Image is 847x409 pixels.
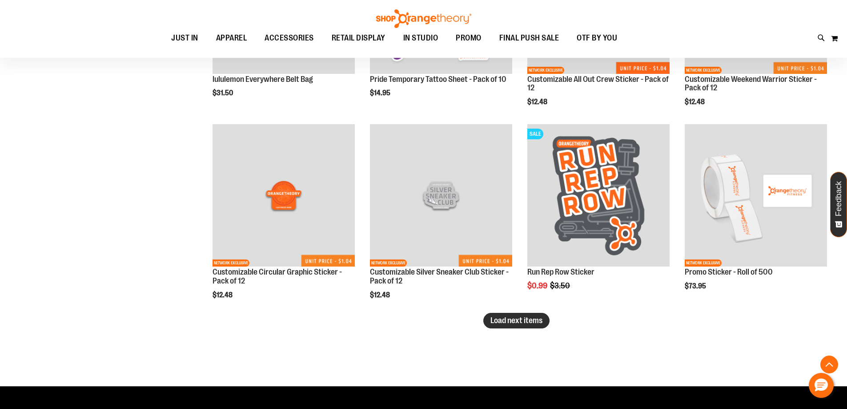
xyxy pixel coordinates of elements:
[830,172,847,237] button: Feedback - Show survey
[499,28,559,48] span: FINAL PUSH SALE
[375,9,473,28] img: Shop Orangetheory
[370,124,512,267] img: Customizable Silver Sneaker Club Sticker - Pack of 12
[456,28,482,48] span: PROMO
[394,28,447,49] a: IN STUDIO
[523,120,674,313] div: product
[685,259,722,267] span: NETWORK EXCLUSIVE
[527,124,670,268] a: Run Rep Row StickerSALE
[680,120,831,313] div: product
[213,259,249,267] span: NETWORK EXCLUSIVE
[370,75,506,84] a: Pride Temporary Tattoo Sheet - Pack of 10
[370,267,509,285] a: Customizable Silver Sneaker Club Sticker - Pack of 12
[685,98,706,106] span: $12.48
[213,89,234,97] span: $31.50
[213,75,313,84] a: lululemon Everywhere Belt Bag
[685,124,827,268] a: Promo Sticker - Roll of 500NETWORK EXCLUSIVE
[490,28,568,49] a: FINAL PUSH SALE
[685,75,817,93] a: Customizable Weekend Warrior Sticker - Pack of 12
[171,28,198,48] span: JUST IN
[207,28,256,49] a: APPAREL
[370,291,391,299] span: $12.48
[685,267,773,276] a: Promo Sticker - Roll of 500
[550,281,571,290] span: $3.50
[213,124,355,267] img: Customizable Circular Graphic Sticker - Pack of 12
[483,313,550,328] button: Load next items
[527,129,543,139] span: SALE
[685,67,722,74] span: NETWORK EXCLUSIVE
[685,124,827,267] img: Promo Sticker - Roll of 500
[370,259,407,267] span: NETWORK EXCLUSIVE
[403,28,438,48] span: IN STUDIO
[365,120,517,321] div: product
[447,28,490,49] a: PROMO
[809,373,834,398] button: Hello, have a question? Let’s chat.
[527,98,549,106] span: $12.48
[216,28,247,48] span: APPAREL
[213,291,234,299] span: $12.48
[490,316,542,325] span: Load next items
[568,28,626,49] a: OTF BY YOU
[213,124,355,268] a: Customizable Circular Graphic Sticker - Pack of 12NETWORK EXCLUSIVE
[162,28,207,49] a: JUST IN
[820,356,838,373] button: Back To Top
[265,28,314,48] span: ACCESSORIES
[213,267,342,285] a: Customizable Circular Graphic Sticker - Pack of 12
[685,282,707,290] span: $73.95
[577,28,617,48] span: OTF BY YOU
[370,124,512,268] a: Customizable Silver Sneaker Club Sticker - Pack of 12NETWORK EXCLUSIVE
[332,28,385,48] span: RETAIL DISPLAY
[256,28,323,48] a: ACCESSORIES
[370,89,392,97] span: $14.95
[527,124,670,267] img: Run Rep Row Sticker
[835,181,843,216] span: Feedback
[527,67,564,74] span: NETWORK EXCLUSIVE
[527,281,549,290] span: $0.99
[527,267,594,276] a: Run Rep Row Sticker
[208,120,359,321] div: product
[527,75,669,93] a: Customizable All Out Crew Sticker - Pack of 12
[323,28,394,49] a: RETAIL DISPLAY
